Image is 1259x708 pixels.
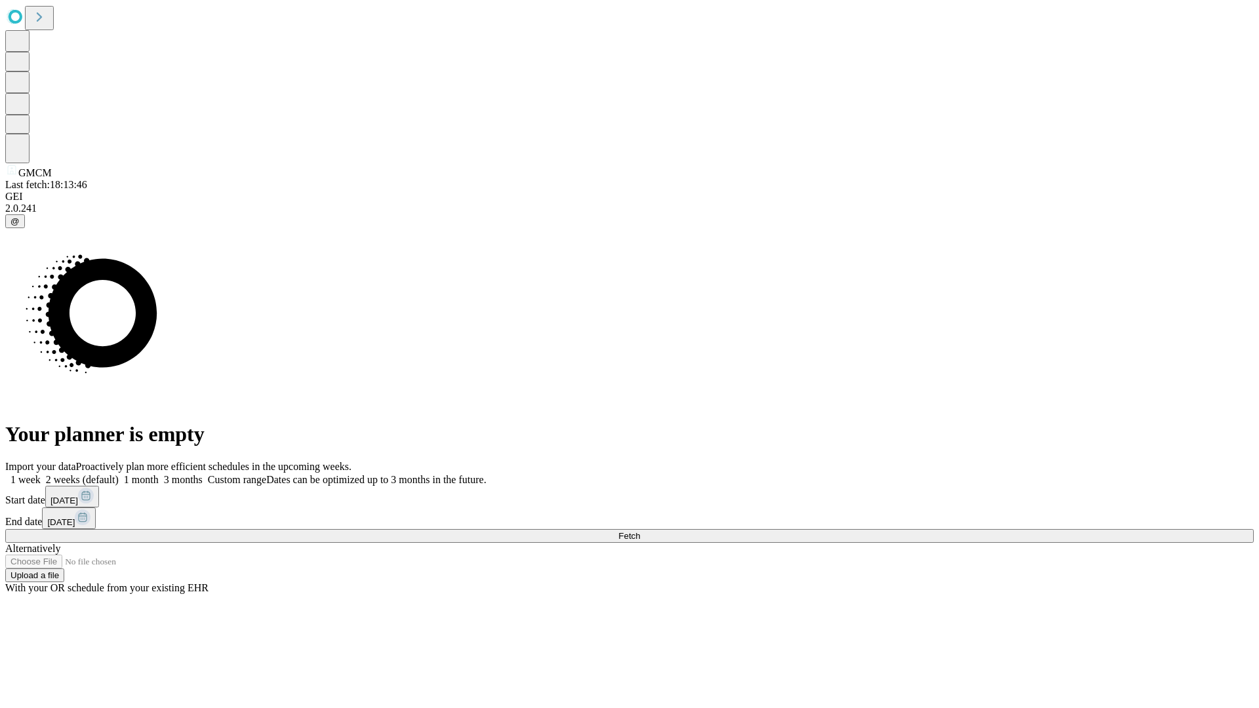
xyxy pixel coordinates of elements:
[50,496,78,505] span: [DATE]
[5,214,25,228] button: @
[46,474,119,485] span: 2 weeks (default)
[5,543,60,554] span: Alternatively
[5,203,1254,214] div: 2.0.241
[76,461,351,472] span: Proactively plan more efficient schedules in the upcoming weeks.
[5,486,1254,507] div: Start date
[18,167,52,178] span: GMCM
[5,529,1254,543] button: Fetch
[5,422,1254,446] h1: Your planner is empty
[164,474,203,485] span: 3 months
[618,531,640,541] span: Fetch
[10,474,41,485] span: 1 week
[5,568,64,582] button: Upload a file
[266,474,486,485] span: Dates can be optimized up to 3 months in the future.
[124,474,159,485] span: 1 month
[45,486,99,507] button: [DATE]
[5,179,87,190] span: Last fetch: 18:13:46
[5,507,1254,529] div: End date
[5,191,1254,203] div: GEI
[5,582,209,593] span: With your OR schedule from your existing EHR
[47,517,75,527] span: [DATE]
[5,461,76,472] span: Import your data
[10,216,20,226] span: @
[42,507,96,529] button: [DATE]
[208,474,266,485] span: Custom range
